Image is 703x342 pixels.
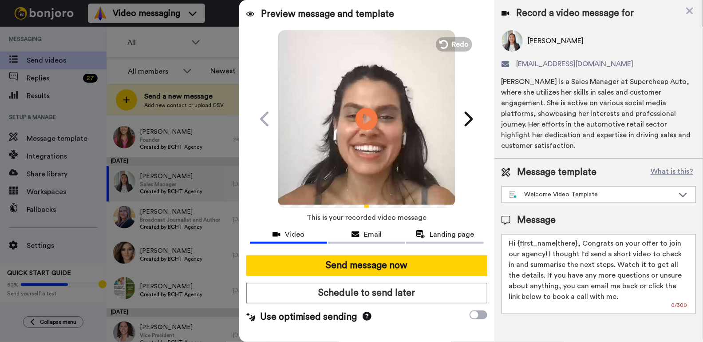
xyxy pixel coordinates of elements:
[364,229,382,240] span: Email
[261,310,357,324] span: Use optimised sending
[246,255,487,276] button: Send message now
[307,208,427,227] span: This is your recorded video message
[517,214,556,227] span: Message
[430,229,474,240] span: Landing page
[285,229,304,240] span: Video
[517,59,634,69] span: [EMAIL_ADDRESS][DOMAIN_NAME]
[246,283,487,303] button: Schedule to send later
[502,76,696,151] div: [PERSON_NAME] is a Sales Manager at Supercheap Auto, where she utilizes her skills in sales and c...
[648,166,696,179] button: What is this?
[517,166,597,179] span: Message template
[502,234,696,314] textarea: Hi {first_name|there}, Congrats on your offer to join our agency! I thought I'd send a short vide...
[509,191,517,199] img: nextgen-template.svg
[509,190,674,199] div: Welcome Video Template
